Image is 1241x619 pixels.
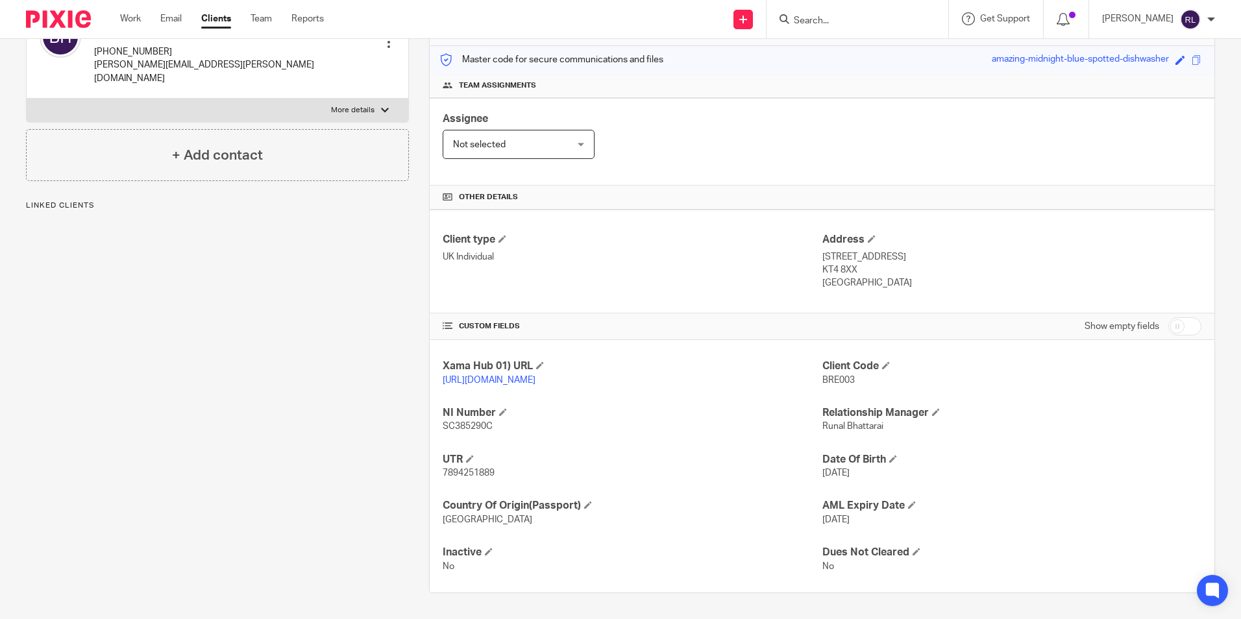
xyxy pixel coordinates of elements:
a: Work [120,12,141,25]
p: [GEOGRAPHIC_DATA] [822,276,1201,289]
h4: CUSTOM FIELDS [443,321,822,332]
p: Linked clients [26,200,409,211]
p: More details [331,105,375,115]
a: Team [251,12,272,25]
div: amazing-midnight-blue-spotted-dishwasher [992,53,1169,67]
p: [STREET_ADDRESS] [822,250,1201,263]
img: svg%3E [1180,9,1201,30]
input: Search [793,16,909,27]
a: Email [160,12,182,25]
h4: Inactive [443,546,822,559]
span: Get Support [980,14,1030,23]
h4: NI Number [443,406,822,420]
span: 7894251889 [443,468,495,478]
span: Team assignments [459,80,536,91]
a: [URL][DOMAIN_NAME] [443,376,535,385]
p: [PERSON_NAME][EMAIL_ADDRESS][PERSON_NAME][DOMAIN_NAME] [94,58,359,85]
h4: Client Code [822,359,1201,373]
a: Reports [291,12,324,25]
span: [DATE] [822,468,850,478]
h4: Country Of Origin(Passport) [443,499,822,513]
span: No [822,562,834,571]
h4: Relationship Manager [822,406,1201,420]
h4: UTR [443,453,822,467]
h4: Dues Not Cleared [822,546,1201,559]
span: Runal Bhattarai [822,422,883,431]
p: KT4 8XX [822,263,1201,276]
a: Clients [201,12,231,25]
p: [PHONE_NUMBER] [94,45,359,58]
span: Not selected [453,140,506,149]
span: BRE003 [822,376,855,385]
span: Assignee [443,114,488,124]
span: [DATE] [822,515,850,524]
h4: + Add contact [172,145,263,165]
span: [GEOGRAPHIC_DATA] [443,515,532,524]
p: Master code for secure communications and files [439,53,663,66]
h4: Client type [443,233,822,247]
p: [PERSON_NAME] [1102,12,1173,25]
span: No [443,562,454,571]
h4: Address [822,233,1201,247]
h4: Xama Hub 01) URL [443,359,822,373]
span: SC385290C [443,422,493,431]
h4: AML Expiry Date [822,499,1201,513]
h4: Date Of Birth [822,453,1201,467]
label: Show empty fields [1085,320,1159,333]
img: Pixie [26,10,91,28]
p: UK Individual [443,250,822,263]
span: Other details [459,192,518,202]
